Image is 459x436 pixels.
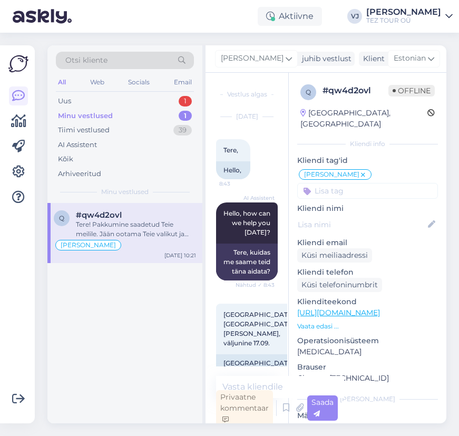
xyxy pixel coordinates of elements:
span: [PERSON_NAME] [304,171,359,178]
p: Kliendi tag'id [297,155,438,166]
span: [GEOGRAPHIC_DATA], [GEOGRAPHIC_DATA][PERSON_NAME], väljunine 17.09. [223,311,298,347]
div: juhib vestlust [298,53,351,64]
div: [PERSON_NAME] [366,8,441,16]
span: Nähtud ✓ 8:43 [235,281,275,289]
div: Kliendi info [297,139,438,149]
div: [GEOGRAPHIC_DATA], [GEOGRAPHIC_DATA], departure 17.09. [216,354,304,391]
p: Klienditeekond [297,296,438,307]
span: Otsi kliente [65,55,108,66]
span: [PERSON_NAME] [61,242,116,248]
div: TEZ TOUR OÜ [366,16,441,25]
p: Kliendi nimi [297,203,438,214]
div: Privaatne kommentaar [216,390,273,427]
p: Vaata edasi ... [297,322,438,331]
span: Minu vestlused [101,187,149,197]
div: Hello, [216,161,250,179]
p: Chrome [TECHNICAL_ID] [297,373,438,384]
div: Tere, kuidas me saame teid täna aidata? [216,244,278,280]
div: Web [88,75,106,89]
span: Saada [311,398,334,418]
div: Arhiveeritud [58,169,101,179]
div: 39 [173,125,192,135]
div: Vestlus algas [216,90,278,99]
div: Tere! Pakkumine saadetud Teie meilile. Jään ootama Teie valikut ja broneerimissoovi andmetega. [76,220,196,239]
span: q [306,88,311,96]
p: Kliendi email [297,237,438,248]
input: Lisa nimi [298,219,426,230]
span: Tere, [223,146,238,154]
div: [DATE] [216,112,278,121]
div: [GEOGRAPHIC_DATA], [GEOGRAPHIC_DATA] [300,108,427,130]
div: [DATE] 10:21 [164,251,196,259]
div: # qw4d2ovl [323,84,388,97]
span: 8:43 [219,180,259,188]
a: [PERSON_NAME]TEZ TOUR OÜ [366,8,453,25]
div: Klient [359,53,385,64]
span: Estonian [394,53,426,64]
p: Operatsioonisüsteem [297,335,438,346]
div: 1 [179,96,192,106]
span: #qw4d2ovl [76,210,122,220]
p: Brauser [297,362,438,373]
p: Kliendi telefon [297,267,438,278]
span: Hello, how can we help you [DATE]? [223,209,272,236]
div: 1 [179,111,192,121]
span: Offline [388,85,435,96]
div: Aktiivne [258,7,322,26]
div: All [56,75,68,89]
p: Märkmed [297,410,438,421]
input: Lisa tag [297,183,438,199]
div: Socials [126,75,152,89]
div: AI Assistent [58,140,97,150]
div: Minu vestlused [58,111,113,121]
span: [PERSON_NAME] [221,53,284,64]
span: AI Assistent [235,194,275,202]
div: VJ [347,9,362,24]
a: [URL][DOMAIN_NAME] [297,308,380,317]
div: [PERSON_NAME] [297,394,438,404]
div: Email [172,75,194,89]
div: Küsi meiliaadressi [297,248,372,263]
div: Kõik [58,154,73,164]
img: Askly Logo [8,54,28,74]
div: Tiimi vestlused [58,125,110,135]
div: Uus [58,96,71,106]
span: q [59,214,64,222]
div: Küsi telefoninumbrit [297,278,382,292]
p: [MEDICAL_DATA] [297,346,438,357]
